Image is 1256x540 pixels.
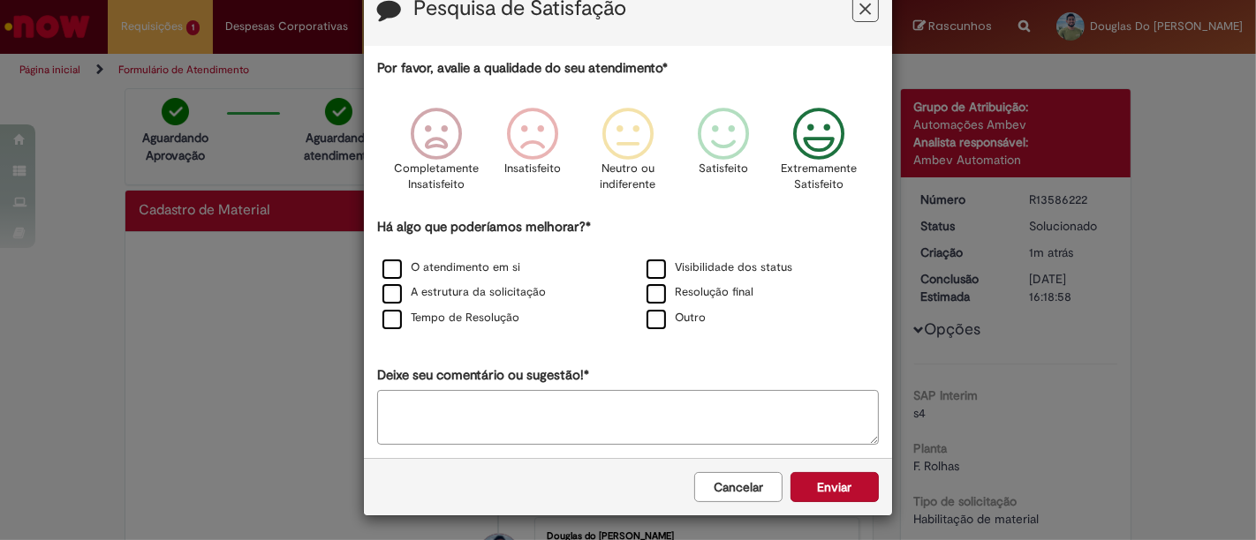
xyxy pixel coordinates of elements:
[382,284,546,301] label: A estrutura da solicitação
[774,94,864,215] div: Extremamente Satisfeito
[395,161,480,193] p: Completamente Insatisfeito
[647,259,792,276] label: Visibilidade dos status
[504,161,561,177] p: Insatisfeito
[377,59,668,78] label: Por favor, avalie a qualidade do seu atendimento*
[382,310,519,326] label: Tempo de Resolução
[699,161,748,177] p: Satisfeito
[488,94,578,215] div: Insatisfeito
[647,310,706,326] label: Outro
[694,472,783,502] button: Cancelar
[391,94,481,215] div: Completamente Insatisfeito
[382,259,520,276] label: O atendimento em si
[377,366,589,385] label: Deixe seu comentário ou sugestão!*
[678,94,768,215] div: Satisfeito
[647,284,753,301] label: Resolução final
[377,218,879,332] div: Há algo que poderíamos melhorar?*
[791,472,879,502] button: Enviar
[596,161,660,193] p: Neutro ou indiferente
[781,161,857,193] p: Extremamente Satisfeito
[583,94,673,215] div: Neutro ou indiferente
